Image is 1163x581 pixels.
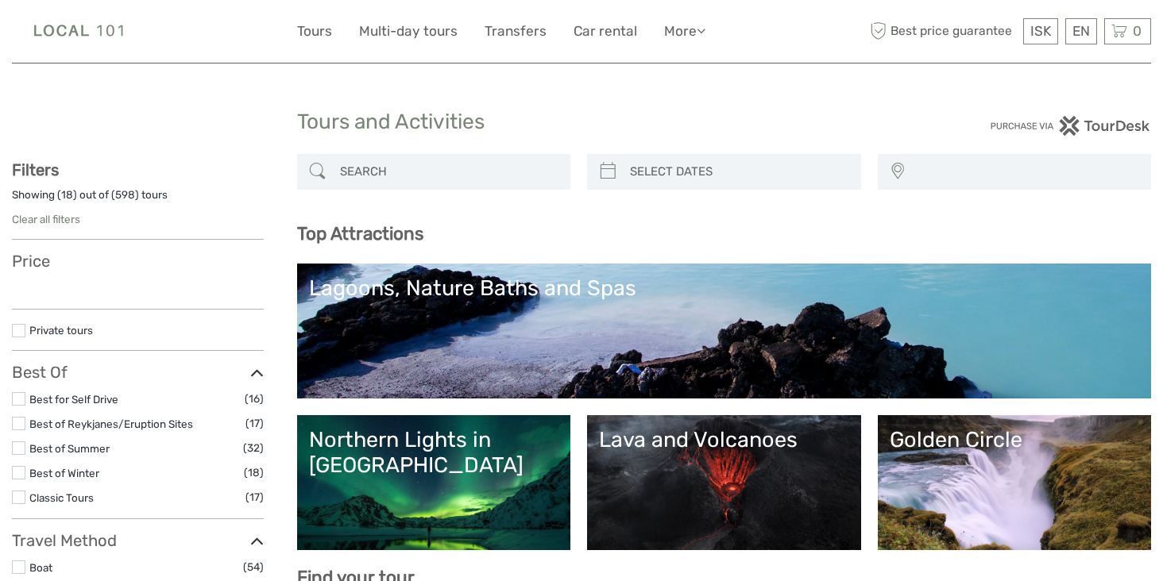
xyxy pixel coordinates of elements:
input: SELECT DATES [624,158,853,186]
div: Lava and Volcanoes [599,427,849,452]
a: Car rental [574,20,637,43]
input: SEARCH [334,158,563,186]
label: 18 [61,187,73,202]
span: (17) [245,414,264,433]
span: 0 [1130,23,1144,39]
a: Best for Self Drive [29,393,118,406]
span: Best price guarantee [867,18,1020,44]
img: Local 101 [12,12,148,51]
a: Tours [297,20,332,43]
h1: Tours and Activities [297,110,867,135]
span: (16) [245,390,264,408]
div: Northern Lights in [GEOGRAPHIC_DATA] [309,427,559,479]
strong: Filters [12,160,59,179]
span: (18) [244,464,264,482]
a: Clear all filters [12,213,80,225]
img: PurchaseViaTourDesk.png [990,116,1151,136]
a: Transfers [485,20,547,43]
div: Lagoons, Nature Baths and Spas [309,275,1140,301]
a: Best of Summer [29,442,110,455]
span: (32) [243,439,264,457]
h3: Best Of [12,363,264,382]
a: Boat [29,561,52,574]
h3: Price [12,252,264,271]
span: ISK [1030,23,1051,39]
a: Lagoons, Nature Baths and Spas [309,275,1140,387]
a: Northern Lights in [GEOGRAPHIC_DATA] [309,427,559,538]
a: Best of Winter [29,467,99,479]
div: EN [1065,18,1097,44]
a: More [664,20,705,43]
div: Golden Circle [890,427,1140,452]
span: (54) [243,558,264,576]
a: Golden Circle [890,427,1140,538]
a: Best of Reykjanes/Eruption Sites [29,417,193,430]
span: (17) [245,488,264,506]
label: 598 [115,187,135,202]
a: Multi-day tours [359,20,458,43]
a: Private tours [29,324,93,337]
a: Classic Tours [29,491,94,504]
b: Top Attractions [297,223,423,244]
h3: Travel Method [12,531,264,550]
div: Showing ( ) out of ( ) tours [12,187,264,212]
a: Lava and Volcanoes [599,427,849,538]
